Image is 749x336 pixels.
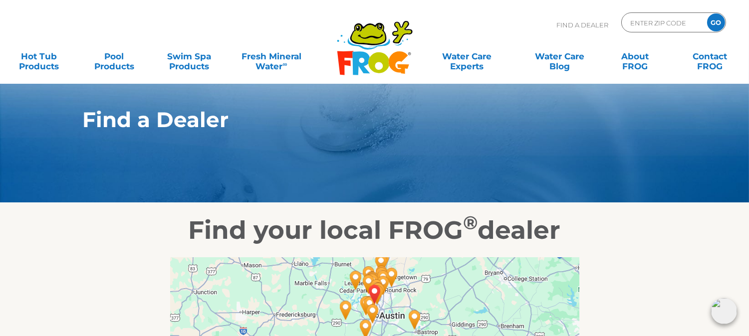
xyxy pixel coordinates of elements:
[282,60,287,68] sup: ∞
[361,269,384,296] div: Southern Leisure Spas & Patio - Austin - 8 miles away.
[363,281,386,308] div: AUSTIN, TX 78731
[372,266,395,293] div: Leslie's Poolmart Inc # 1021 - 11 miles away.
[556,12,608,37] p: Find A Dealer
[235,46,308,66] a: Fresh MineralWater∞
[419,46,514,66] a: Water CareExperts
[629,15,697,30] input: Zip Code Form
[85,46,143,66] a: PoolProducts
[361,300,384,327] div: Leslie's Poolmart Inc # 1023 - 13 miles away.
[358,293,381,320] div: Leslie's Poolmart Inc # 1008 - 9 miles away.
[367,278,390,305] div: A-Tex Family Fun Center - North Austin - 3 miles away.
[380,264,403,291] div: Leslie's Poolmart Inc # 1065 - 16 miles away.
[711,298,737,324] img: openIcon
[372,248,395,275] div: A-Tex Family Fun Center - Georgetown - 22 miles away.
[361,270,384,297] div: Leslie's Poolmart, Inc. # 230 - 7 miles away.
[83,108,620,132] h1: Find a Dealer
[334,297,357,324] div: Leslie's Poolmart, Inc. # 958 - 22 miles away.
[357,262,380,289] div: Leslie's Poolmart, Inc. # 787 - 13 miles away.
[403,306,426,333] div: Leslie's Poolmart Inc # 1056 - 31 miles away.
[365,275,388,302] div: Leslie's Poolmart Inc # 1010 - 4 miles away.
[68,215,682,245] h2: Find your local FROG dealer
[355,292,378,319] div: Leslie's Poolmart, Inc. # 719 - 10 miles away.
[366,281,389,308] div: Leslie's Poolmart, Inc. # 39 - 2 miles away.
[464,211,478,234] sup: ®
[344,267,367,294] div: All In Pool Supply Inc - 15 miles away.
[10,46,68,66] a: Hot TubProducts
[370,262,393,289] div: Backyard Oasis - Round Rock - 13 miles away.
[367,279,390,306] div: Big Star Backyards - Austin - 3 miles away.
[531,46,589,66] a: Water CareBlog
[606,46,664,66] a: AboutFROG
[357,271,380,298] div: A-Tex Family Fun Center - Northwest Austin - 8 miles away.
[707,13,725,31] input: GO
[361,268,384,295] div: Leslie's Poolmart Inc # 1015 - 9 miles away.
[370,263,393,290] div: Leslie's Poolmart, Inc. # 715 - 12 miles away.
[681,46,739,66] a: ContactFROG
[360,267,383,294] div: Paradise Spas - Cedar Park - 9 miles away.
[372,272,395,299] div: Texas Hot Tub Company - Austin - 8 miles away.
[160,46,219,66] a: Swim SpaProducts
